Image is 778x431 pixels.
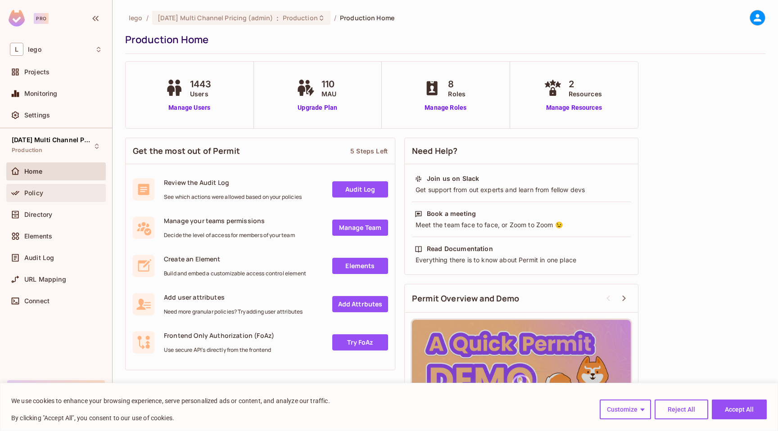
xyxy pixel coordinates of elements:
[164,308,303,315] span: Need more granular policies? Try adding user attributes
[28,46,41,53] span: Workspace: lego
[164,331,274,340] span: Frontend Only Authorization (FoAz)
[427,174,479,183] div: Join us on Slack
[415,256,628,265] div: Everything there is to know about Permit in one place
[24,168,43,175] span: Home
[600,400,651,419] button: Customize
[655,400,708,419] button: Reject All
[542,103,606,112] a: Manage Resources
[24,297,50,305] span: Connect
[569,77,602,91] span: 2
[24,211,52,218] span: Directory
[332,220,388,236] a: Manage Team
[125,33,761,46] div: Production Home
[24,276,66,283] span: URL Mapping
[164,178,302,187] span: Review the Audit Log
[164,293,303,301] span: Add user attributes
[129,13,143,22] span: the active workspace
[415,220,628,229] div: Meet the team face to face, or Zoom to Zoom 😉
[11,413,330,423] p: By clicking "Accept All", you consent to our use of cookies.
[448,89,466,99] span: Roles
[164,270,306,277] span: Build and embed a customizable access control element
[334,13,336,22] li: /
[190,77,212,91] span: 1443
[412,293,520,304] span: Permit Overview and Demo
[24,233,52,240] span: Elements
[133,145,240,157] span: Get the most out of Permit
[34,13,49,24] div: Pro
[163,103,216,112] a: Manage Users
[10,43,23,56] span: L
[24,112,50,119] span: Settings
[712,400,767,419] button: Accept All
[158,13,273,22] span: [DATE] Multi Channel Pricing (admin)
[9,10,25,27] img: SReyMgAAAABJRU5ErkJggg==
[164,346,274,354] span: Use secure API's directly from the frontend
[190,89,212,99] span: Users
[12,147,43,154] span: Production
[340,13,394,22] span: Production Home
[276,14,279,22] span: :
[283,13,318,22] span: Production
[448,77,466,91] span: 8
[146,13,149,22] li: /
[12,136,93,144] span: [DATE] Multi Channel Pricing (admin)
[24,90,58,97] span: Monitoring
[164,255,306,263] span: Create an Element
[332,296,388,312] a: Add Attrbutes
[421,103,470,112] a: Manage Roles
[321,77,336,91] span: 110
[332,258,388,274] a: Elements
[24,68,50,76] span: Projects
[294,103,341,112] a: Upgrade Plan
[321,89,336,99] span: MAU
[164,193,302,201] span: See which actions were allowed based on your policies
[7,380,105,395] button: Upgrade
[350,147,388,155] div: 5 Steps Left
[427,244,493,253] div: Read Documentation
[24,189,43,197] span: Policy
[427,209,476,218] div: Book a meeting
[415,185,628,194] div: Get support from out experts and learn from fellow devs
[11,395,330,406] p: We use cookies to enhance your browsing experience, serve personalized ads or content, and analyz...
[412,145,458,157] span: Need Help?
[164,216,295,225] span: Manage your teams permissions
[164,232,295,239] span: Decide the level of access for members of your team
[332,181,388,198] a: Audit Log
[24,254,54,261] span: Audit Log
[569,89,602,99] span: Resources
[332,334,388,350] a: Try FoAz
